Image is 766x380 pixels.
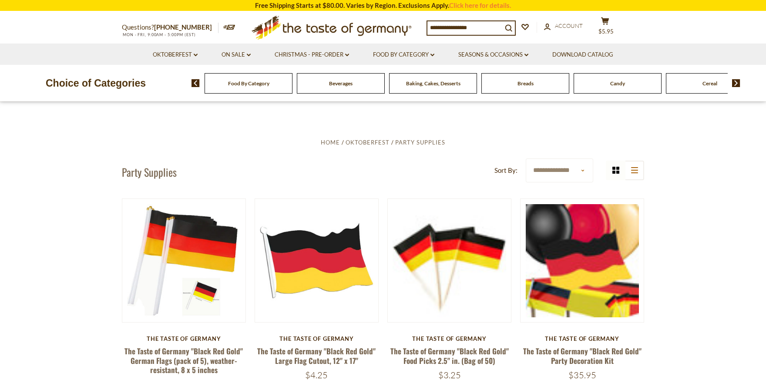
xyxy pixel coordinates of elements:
a: Food By Category [228,80,269,87]
span: $5.95 [598,28,614,35]
a: Oktoberfest [346,139,390,146]
img: next arrow [732,79,740,87]
span: Account [555,22,583,29]
a: Click here for details. [449,1,511,9]
label: Sort By: [494,165,517,176]
h1: Party Supplies [122,165,177,178]
a: The Taste of Germany "Black Red Gold" Food Picks 2.5" in. (Bag of 50) [390,346,509,366]
div: The Taste of Germany [387,335,511,342]
img: The Taste of Germany "Black Red Gold" Large Flag Cutout, 12" x 17" [255,199,378,322]
div: The Taste of Germany [122,335,246,342]
a: Cereal [702,80,717,87]
span: MON - FRI, 9:00AM - 5:00PM (EST) [122,32,196,37]
a: Food By Category [373,50,434,60]
a: Account [544,21,583,31]
p: Questions? [122,22,218,33]
a: Baking, Cakes, Desserts [406,80,460,87]
button: $5.95 [592,17,618,39]
a: Home [321,139,340,146]
a: Seasons & Occasions [458,50,528,60]
a: The Taste of Germany "Black Red Gold" German Flags (pack of 5), weather-resistant, 8 x 5 inches [124,346,243,375]
a: Breads [517,80,534,87]
a: The Taste of Germany "Black Red Gold" Large Flag Cutout, 12" x 17" [257,346,376,366]
img: The Taste of Germany "Black Red Gold" Food Picks 2.5" in. (Bag of 50) [388,199,511,322]
img: previous arrow [191,79,200,87]
a: Candy [610,80,625,87]
a: Oktoberfest [153,50,198,60]
img: The Taste of Germany "Black Red Gold" Party Decoration Kit [521,199,644,322]
a: The Taste of Germany "Black Red Gold" Party Decoration Kit [523,346,642,366]
a: Party Supplies [395,139,445,146]
a: Christmas - PRE-ORDER [275,50,349,60]
a: Beverages [329,80,353,87]
div: The Taste of Germany [520,335,644,342]
a: On Sale [222,50,251,60]
a: Download Catalog [552,50,613,60]
a: [PHONE_NUMBER] [154,23,212,31]
div: The Taste of Germany [255,335,379,342]
img: The Taste of Germany "Black Red Gold" German Flags (pack of 5), weather-resistant, 8 x 5 inches [122,199,245,322]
